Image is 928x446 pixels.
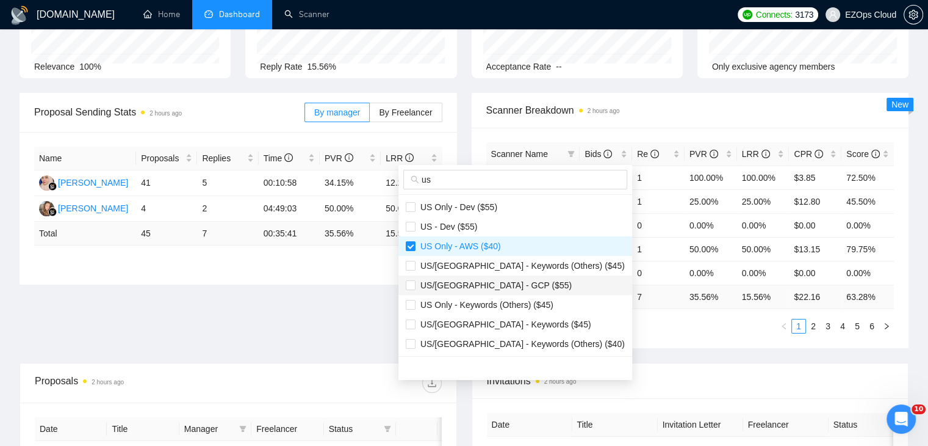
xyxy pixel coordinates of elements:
span: Relevance [34,62,74,71]
span: Reply Rate [260,62,302,71]
span: US/[GEOGRAPHIC_DATA] - Keywords (Others) ($45) [415,261,625,271]
td: 2 [197,196,258,222]
button: setting [904,5,923,24]
th: Title [107,417,179,441]
li: 6 [865,319,879,334]
span: Connects: [756,8,793,21]
img: gigradar-bm.png [48,208,57,216]
td: 00:35:41 [259,222,320,246]
li: Previous Page [777,319,791,334]
a: 5 [851,320,864,333]
td: 04:49:03 [259,196,320,222]
time: 2 hours ago [588,108,620,114]
td: 4 [136,196,197,222]
span: info-circle [603,150,612,158]
a: searchScanner [284,9,329,20]
span: Dashboard [219,9,260,20]
td: 50.00% [320,196,381,222]
a: NK[PERSON_NAME] [39,203,128,213]
span: filter [567,150,575,158]
td: 34.15% [320,170,381,196]
td: 79.75% [841,237,894,261]
td: 25.00% [737,189,790,213]
td: 12.20% [381,170,442,196]
td: 0 [632,213,685,237]
td: 7 [632,285,685,309]
span: Re [637,149,659,159]
span: US/[GEOGRAPHIC_DATA] - GCP ($55) [415,280,572,290]
td: 100.00% [685,166,737,189]
span: dashboard [204,10,213,18]
span: PVR [325,153,353,163]
th: Freelancer [743,413,829,437]
td: 50.00% [737,237,790,261]
th: Replies [197,147,258,170]
span: info-circle [345,153,353,162]
span: setting [904,10,923,20]
span: US Only - Keywords (Others) ($45) [415,300,553,310]
td: 0.00% [737,213,790,237]
img: logo [10,5,29,25]
img: NK [39,201,54,216]
a: setting [904,10,923,20]
td: 25.00% [685,189,737,213]
span: US/[GEOGRAPHIC_DATA] - Keywords ($45) [415,320,591,329]
span: CPR [794,149,822,159]
td: 0.00% [685,261,737,285]
td: 00:10:58 [259,170,320,196]
span: Proposals [141,152,183,165]
td: 41 [136,170,197,196]
td: 1 [632,237,685,261]
span: filter [384,425,391,433]
li: Next Page [879,319,894,334]
span: Time [264,153,293,163]
span: filter [381,420,394,438]
td: 5 [197,170,258,196]
th: Invitation Letter [658,413,743,437]
span: Only exclusive agency members [712,62,835,71]
time: 2 hours ago [92,379,124,386]
td: 63.28 % [841,285,894,309]
span: By Freelancer [379,108,432,117]
span: 100% [79,62,101,71]
button: left [777,319,791,334]
span: LRR [386,153,414,163]
td: 0 [632,261,685,285]
td: $12.80 [789,189,841,213]
td: 15.56 % [381,222,442,246]
span: Status [329,422,379,436]
a: 3 [821,320,835,333]
div: [PERSON_NAME] [58,176,128,189]
td: 45.50% [841,189,894,213]
span: Manager [184,422,234,436]
td: 35.56 % [685,285,737,309]
td: 1 [632,166,685,189]
span: New [891,100,908,109]
span: info-circle [871,150,880,158]
button: right [879,319,894,334]
td: 7 [197,222,258,246]
td: $ 22.16 [789,285,841,309]
th: Freelancer [251,417,323,441]
span: Acceptance Rate [486,62,552,71]
td: 0.00% [841,261,894,285]
span: filter [237,420,249,438]
th: Proposals [136,147,197,170]
td: $13.15 [789,237,841,261]
td: 35.56 % [320,222,381,246]
a: 6 [865,320,879,333]
td: Total [34,222,136,246]
span: Scanner Breakdown [486,103,894,118]
img: upwork-logo.png [743,10,752,20]
span: US - Dev ($55) [415,222,477,232]
span: filter [239,425,246,433]
th: Name [34,147,136,170]
span: 15.56% [308,62,336,71]
td: 0.00% [685,213,737,237]
time: 2 hours ago [149,110,182,117]
th: Date [35,417,107,441]
span: PVR [689,149,718,159]
td: 50.00% [685,237,737,261]
span: info-circle [761,150,770,158]
th: Date [487,413,572,437]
